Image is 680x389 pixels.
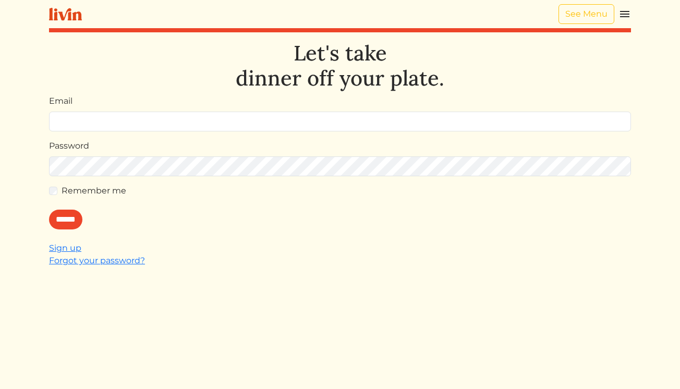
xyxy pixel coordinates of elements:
[558,4,614,24] a: See Menu
[49,95,72,107] label: Email
[618,8,631,20] img: menu_hamburger-cb6d353cf0ecd9f46ceae1c99ecbeb4a00e71ca567a856bd81f57e9d8c17bb26.svg
[49,41,631,91] h1: Let's take dinner off your plate.
[62,185,126,197] label: Remember me
[49,140,89,152] label: Password
[49,8,82,21] img: livin-logo-a0d97d1a881af30f6274990eb6222085a2533c92bbd1e4f22c21b4f0d0e3210c.svg
[49,243,81,253] a: Sign up
[49,256,145,265] a: Forgot your password?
